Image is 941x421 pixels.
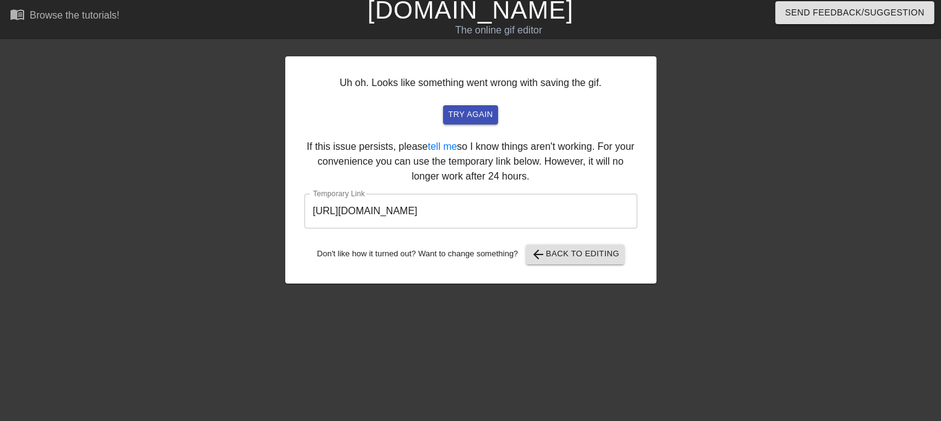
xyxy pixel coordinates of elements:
[30,10,119,20] div: Browse the tutorials!
[304,194,637,228] input: bare
[775,1,934,24] button: Send Feedback/Suggestion
[304,245,637,264] div: Don't like how it turned out? Want to change something?
[10,7,25,22] span: menu_book
[428,141,457,152] a: tell me
[531,247,546,262] span: arrow_back
[285,56,656,284] div: Uh oh. Looks like something went wrong with saving the gif. If this issue persists, please so I k...
[10,7,119,26] a: Browse the tutorials!
[320,23,677,38] div: The online gif editor
[443,105,497,124] button: try again
[526,245,624,264] button: Back to Editing
[531,247,619,262] span: Back to Editing
[448,108,492,122] span: try again
[785,5,924,20] span: Send Feedback/Suggestion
